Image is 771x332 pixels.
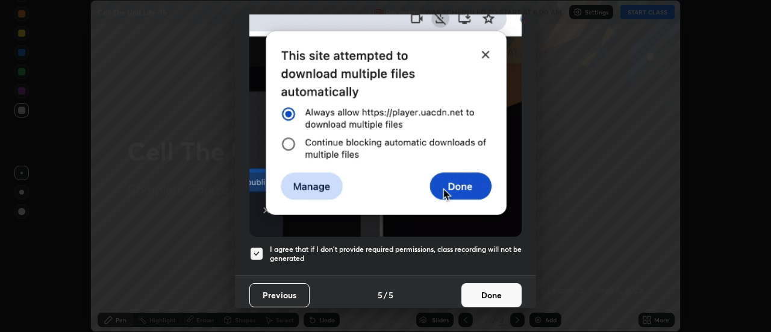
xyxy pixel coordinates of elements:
h4: 5 [389,289,393,301]
button: Done [461,283,522,307]
h5: I agree that if I don't provide required permissions, class recording will not be generated [270,245,522,263]
h4: / [384,289,387,301]
button: Previous [249,283,310,307]
h4: 5 [378,289,382,301]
